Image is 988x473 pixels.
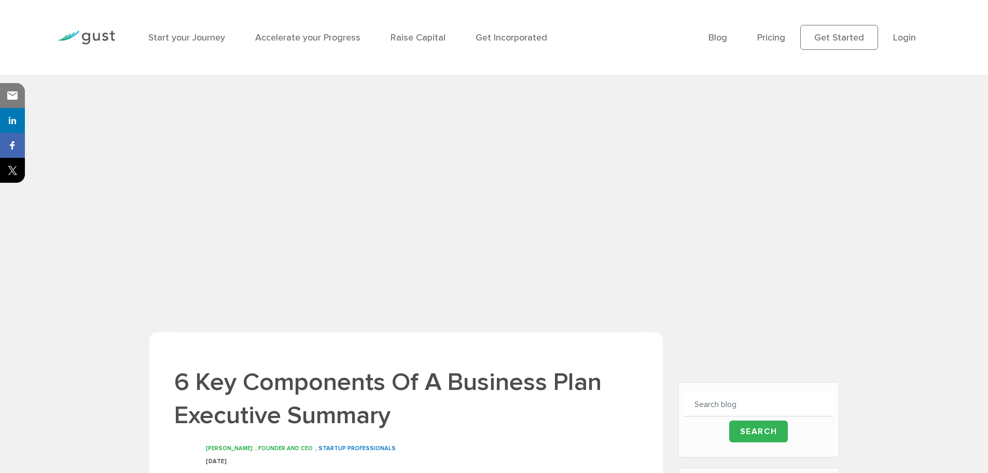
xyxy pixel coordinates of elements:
a: Start your Journey [148,32,225,43]
a: Get Started [800,25,878,50]
a: Raise Capital [391,32,446,43]
h1: 6 Key Components Of A Business Plan Executive Summary [174,366,638,432]
a: Pricing [757,32,785,43]
a: Blog [708,32,727,43]
span: [DATE] [206,458,227,465]
a: Accelerate your Progress [255,32,360,43]
img: Gust Logo [57,31,115,45]
span: , Founder and CEO [255,445,313,452]
a: Login [893,32,916,43]
a: Get Incorporated [476,32,547,43]
span: [PERSON_NAME] [206,445,253,452]
input: Search blog [684,393,833,416]
span: , Startup Professionals [315,445,396,452]
input: Search [729,421,788,442]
